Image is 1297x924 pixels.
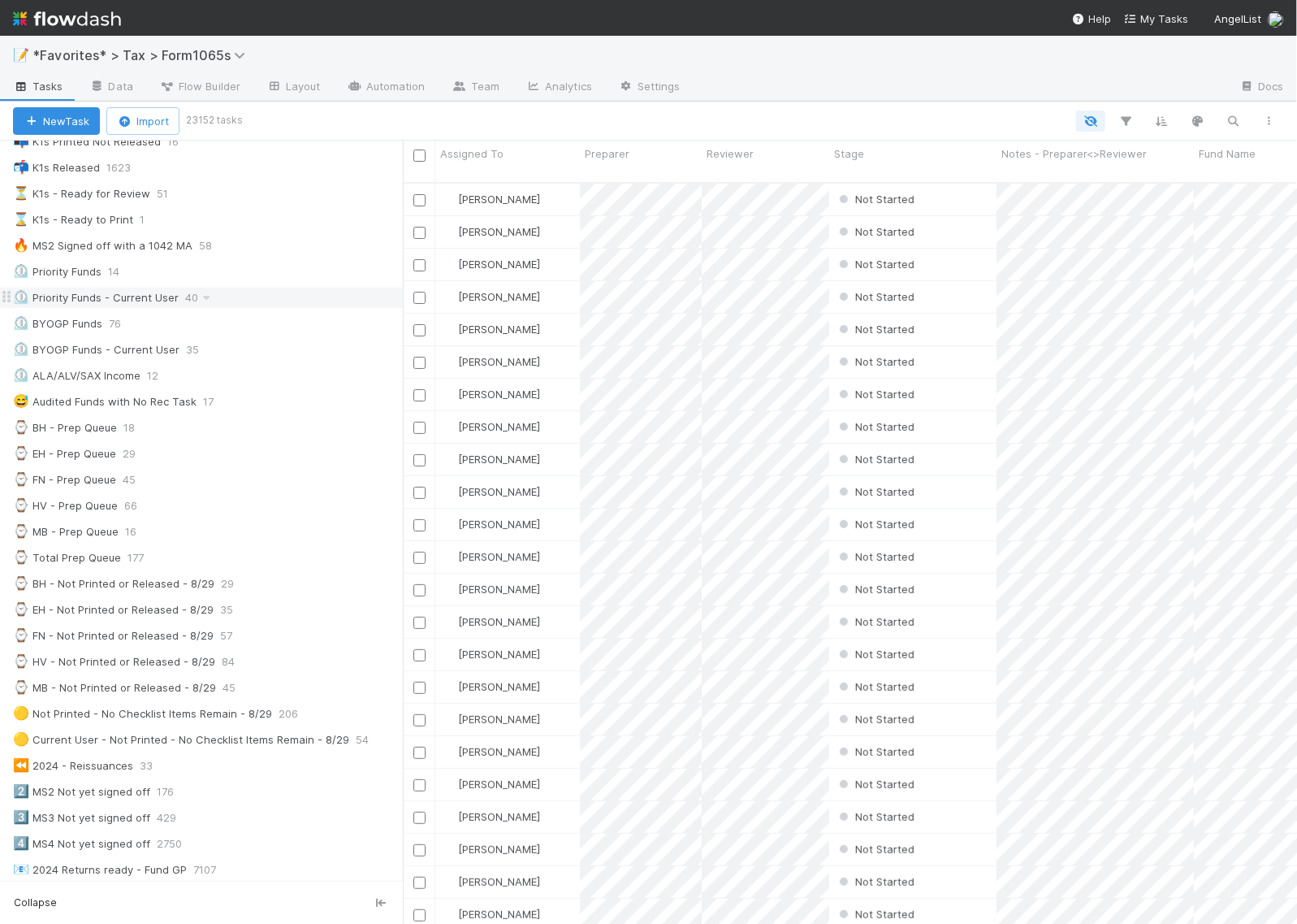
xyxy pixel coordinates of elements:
button: NewTask [13,107,100,135]
div: MS4 Not yet signed off [13,834,150,854]
div: Not Started [836,874,914,890]
span: Not Started [836,420,914,433]
div: Not Started [836,711,914,727]
div: ALA/ALV/SAX Income [13,366,141,386]
div: [PERSON_NAME] [442,906,540,922]
input: Toggle Row Selected [413,389,426,401]
span: ⌚ [13,524,29,538]
div: [PERSON_NAME] [442,874,540,890]
img: avatar_d45d11ee-0024-4901-936f-9df0a9cc3b4e.png [443,875,456,888]
img: avatar_d45d11ee-0024-4901-936f-9df0a9cc3b4e.png [443,778,456,791]
div: Not Started [836,906,914,922]
span: Not Started [836,648,914,661]
span: [PERSON_NAME] [458,615,540,628]
div: Not Started [836,744,914,760]
input: Toggle Row Selected [413,779,426,792]
div: Total Prep Queue [13,548,121,568]
img: avatar_d45d11ee-0024-4901-936f-9df0a9cc3b4e.png [443,583,456,596]
span: [PERSON_NAME] [458,388,540,401]
img: avatar_d45d11ee-0024-4901-936f-9df0a9cc3b4e.png [443,388,456,401]
div: Not Started [836,354,914,370]
div: 2024 Returns ready - Fund GP [13,860,187,880]
div: FN - Prep Queue [13,470,116,490]
span: *Favorites* > Tax > Form1065s [32,47,253,63]
span: Notes - Preparer<>Reviewer [1001,145,1147,162]
a: Settings [605,75,694,101]
span: 66 [124,496,153,516]
div: K1s Released [13,158,100,178]
span: Collapse [14,896,57,910]
img: avatar_d45d11ee-0024-4901-936f-9df0a9cc3b4e.png [443,908,456,921]
input: Toggle Row Selected [413,617,426,629]
span: 429 [157,808,192,828]
span: 33 [140,756,169,776]
span: 45 [123,470,152,490]
span: ⌚ [13,628,29,642]
div: Not Started [836,581,914,597]
input: Toggle Row Selected [413,552,426,564]
span: ⏲️ [13,290,29,304]
div: [PERSON_NAME] [442,679,540,695]
span: [PERSON_NAME] [458,258,540,271]
a: My Tasks [1124,11,1188,27]
span: [PERSON_NAME] [458,550,540,563]
div: Current User - Not Printed - No Checklist Items Remain - 8/29 [13,730,349,750]
span: ⌚ [13,420,29,434]
div: Priority Funds - Current User [13,288,179,308]
a: Docs [1226,75,1297,101]
span: 📬 [13,160,29,174]
input: Toggle Row Selected [413,682,426,694]
img: avatar_d45d11ee-0024-4901-936f-9df0a9cc3b4e.png [443,713,456,726]
span: Not Started [836,810,914,823]
div: EH - Prep Queue [13,444,116,464]
div: BYOGP Funds - Current User [13,340,179,360]
span: Not Started [836,225,914,238]
img: logo-inverted-e16ddd16eac7371096b0.svg [13,5,121,33]
img: avatar_d45d11ee-0024-4901-936f-9df0a9cc3b4e.png [443,193,456,206]
span: 12 [147,366,175,386]
span: [PERSON_NAME] [458,518,540,531]
div: Not Started [836,841,914,857]
span: 3️⃣ [13,810,29,824]
div: Not Started [836,484,914,500]
div: [PERSON_NAME] [442,744,540,760]
input: Toggle All Rows Selected [413,150,426,162]
span: ⌚ [13,550,29,564]
span: Not Started [836,453,914,466]
span: 54 [356,730,385,750]
span: Not Started [836,193,914,206]
input: Toggle Row Selected [413,324,426,336]
span: ⌚ [13,576,29,590]
div: K1s Printed Not Released [13,132,161,152]
div: BYOGP Funds [13,314,102,334]
div: [PERSON_NAME] [442,484,540,500]
span: Not Started [836,290,914,303]
span: [PERSON_NAME] [458,908,540,921]
span: Preparer [585,145,629,162]
span: 🟡 [13,732,29,746]
input: Toggle Row Selected [413,422,426,434]
span: 40 [185,288,214,308]
span: [PERSON_NAME] [458,453,540,466]
span: 2750 [157,834,198,854]
span: My Tasks [1124,12,1188,25]
span: Not Started [836,323,914,336]
span: Not Started [836,485,914,498]
span: [PERSON_NAME] [458,225,540,238]
span: 2️⃣ [13,784,29,798]
span: 206 [279,704,314,724]
input: Toggle Row Selected [413,584,426,596]
img: avatar_d45d11ee-0024-4901-936f-9df0a9cc3b4e.png [443,290,456,303]
div: Not Started [836,809,914,825]
span: 1 [140,210,161,230]
span: ⏳ [13,186,29,200]
span: Not Started [836,778,914,791]
div: [PERSON_NAME] [442,549,540,565]
span: [PERSON_NAME] [458,648,540,661]
div: Not Started [836,549,914,565]
span: [PERSON_NAME] [458,810,540,823]
div: [PERSON_NAME] [442,841,540,857]
span: 29 [123,444,152,464]
div: [PERSON_NAME] [442,809,540,825]
div: [PERSON_NAME] [442,581,540,597]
